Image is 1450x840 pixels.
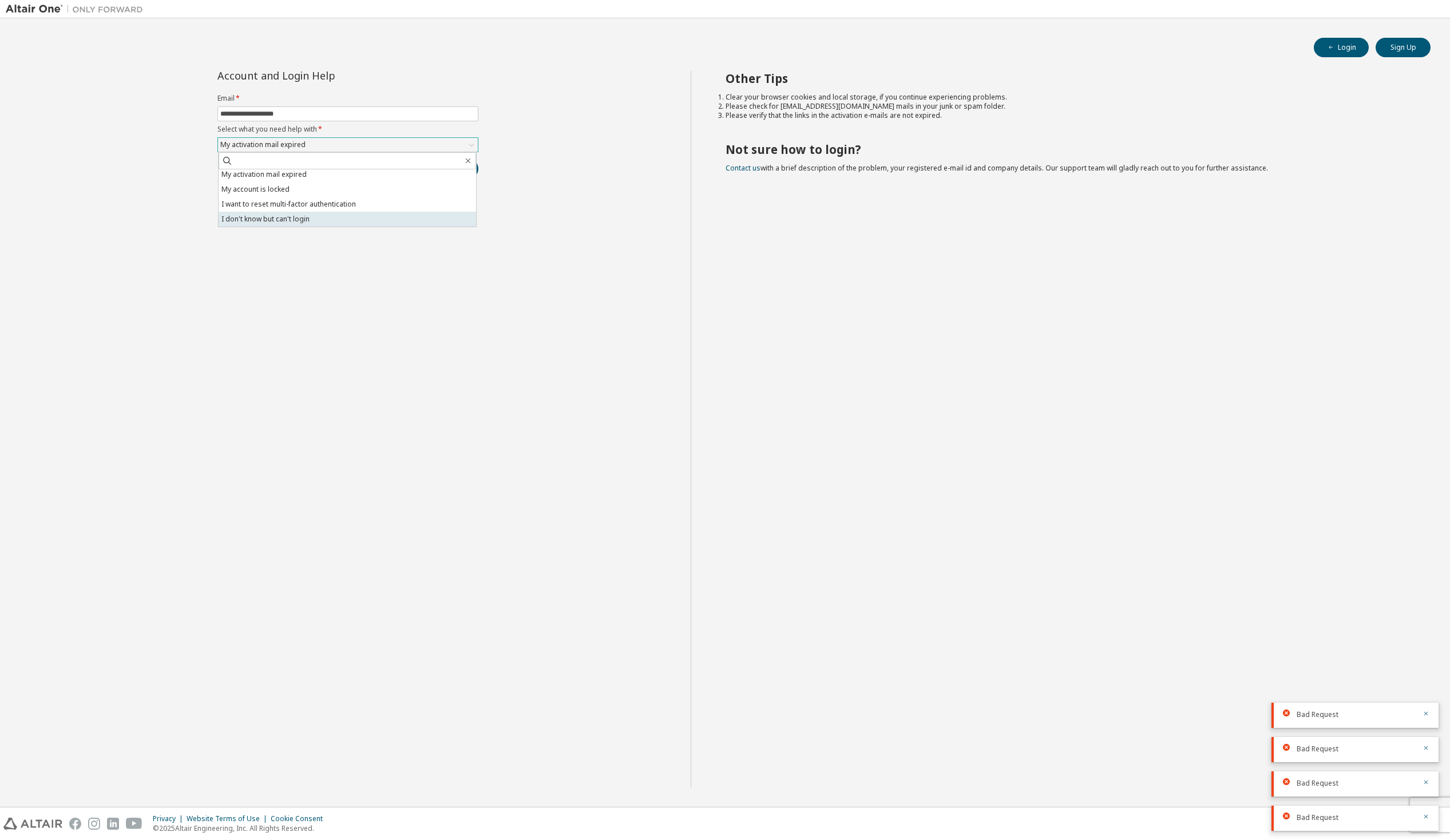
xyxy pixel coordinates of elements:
[217,125,478,134] label: Select what you need help with
[126,818,142,830] img: youtube.svg
[187,814,271,823] div: Website Terms of Use
[107,818,119,830] img: linkedin.svg
[726,142,1411,157] h2: Not sure how to login?
[69,818,81,830] img: facebook.svg
[88,818,100,830] img: instagram.svg
[726,93,1411,102] li: Clear your browser cookies and local storage, if you continue experiencing problems.
[217,71,426,80] div: Account and Login Help
[726,111,1411,120] li: Please verify that the links in the activation e-mails are not expired.
[726,71,1411,86] h2: Other Tips
[219,167,476,182] li: My activation mail expired
[1297,779,1338,788] span: Bad Request
[6,3,149,15] img: Altair One
[217,94,478,103] label: Email
[1297,813,1338,822] span: Bad Request
[726,163,760,173] a: Contact us
[726,163,1268,173] span: with a brief description of the problem, your registered e-mail id and company details. Our suppo...
[219,138,307,151] div: My activation mail expired
[1376,38,1431,57] button: Sign Up
[218,138,478,152] div: My activation mail expired
[271,814,330,823] div: Cookie Consent
[153,814,187,823] div: Privacy
[153,823,330,833] p: © 2025 Altair Engineering, Inc. All Rights Reserved.
[1297,744,1338,754] span: Bad Request
[1314,38,1369,57] button: Login
[1297,710,1338,719] span: Bad Request
[3,818,62,830] img: altair_logo.svg
[726,102,1411,111] li: Please check for [EMAIL_ADDRESS][DOMAIN_NAME] mails in your junk or spam folder.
